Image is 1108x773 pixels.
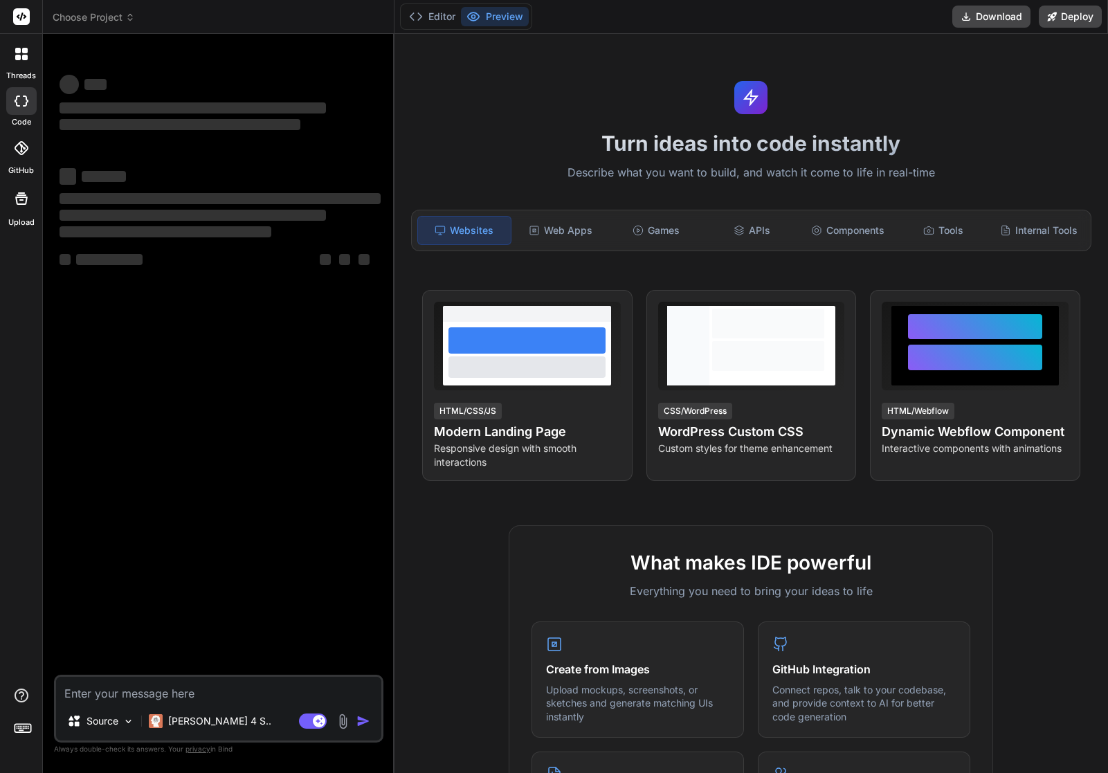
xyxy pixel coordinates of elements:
[356,714,370,728] img: icon
[60,119,300,130] span: ‌
[320,254,331,265] span: ‌
[122,716,134,727] img: Pick Models
[461,7,529,26] button: Preview
[952,6,1030,28] button: Download
[532,548,970,577] h2: What makes IDE powerful
[12,116,31,128] label: code
[882,422,1069,442] h4: Dynamic Webflow Component
[60,168,76,185] span: ‌
[149,714,163,728] img: Claude 4 Sonnet
[76,254,143,265] span: ‌
[60,193,381,204] span: ‌
[60,102,326,113] span: ‌
[532,583,970,599] p: Everything you need to bring your ideas to life
[658,422,845,442] h4: WordPress Custom CSS
[60,226,271,237] span: ‌
[82,171,126,182] span: ‌
[772,683,956,724] p: Connect repos, talk to your codebase, and provide context to AI for better code generation
[185,745,210,753] span: privacy
[403,7,461,26] button: Editor
[434,442,621,469] p: Responsive design with smooth interactions
[403,131,1100,156] h1: Turn ideas into code instantly
[339,254,350,265] span: ‌
[60,75,79,94] span: ‌
[60,210,326,221] span: ‌
[53,10,135,24] span: Choose Project
[992,216,1085,245] div: Internal Tools
[8,217,35,228] label: Upload
[434,422,621,442] h4: Modern Landing Page
[801,216,893,245] div: Components
[658,442,845,455] p: Custom styles for theme enhancement
[1039,6,1102,28] button: Deploy
[882,442,1069,455] p: Interactive components with animations
[335,713,351,729] img: attachment
[8,165,34,176] label: GitHub
[168,714,271,728] p: [PERSON_NAME] 4 S..
[772,661,956,677] h4: GitHub Integration
[514,216,607,245] div: Web Apps
[358,254,370,265] span: ‌
[658,403,732,419] div: CSS/WordPress
[417,216,511,245] div: Websites
[6,70,36,82] label: threads
[54,743,383,756] p: Always double-check its answers. Your in Bind
[403,164,1100,182] p: Describe what you want to build, and watch it come to life in real-time
[87,714,118,728] p: Source
[434,403,502,419] div: HTML/CSS/JS
[610,216,702,245] div: Games
[60,254,71,265] span: ‌
[546,661,729,677] h4: Create from Images
[705,216,798,245] div: APIs
[84,79,107,90] span: ‌
[882,403,954,419] div: HTML/Webflow
[897,216,990,245] div: Tools
[546,683,729,724] p: Upload mockups, screenshots, or sketches and generate matching UIs instantly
